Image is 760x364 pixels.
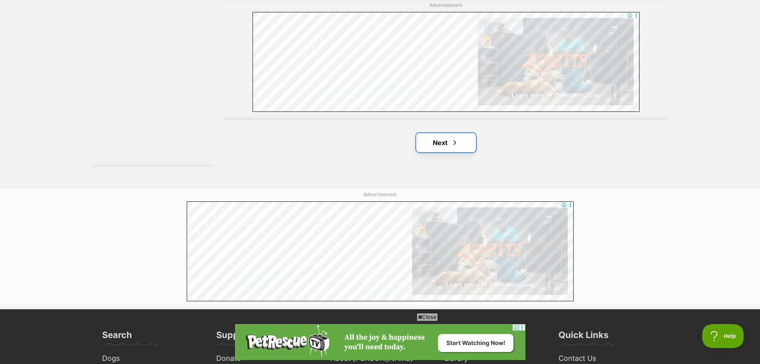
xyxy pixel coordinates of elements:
[187,201,574,301] iframe: Advertisement
[253,12,640,112] iframe: Advertisement
[559,329,608,345] h3: Quick Links
[417,313,438,321] span: Close
[102,329,132,345] h3: Search
[702,324,744,348] iframe: Help Scout Beacon - Open
[235,324,525,360] iframe: Advertisement
[216,329,251,345] h3: Support
[225,133,667,152] nav: Pagination
[416,133,476,152] a: Next page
